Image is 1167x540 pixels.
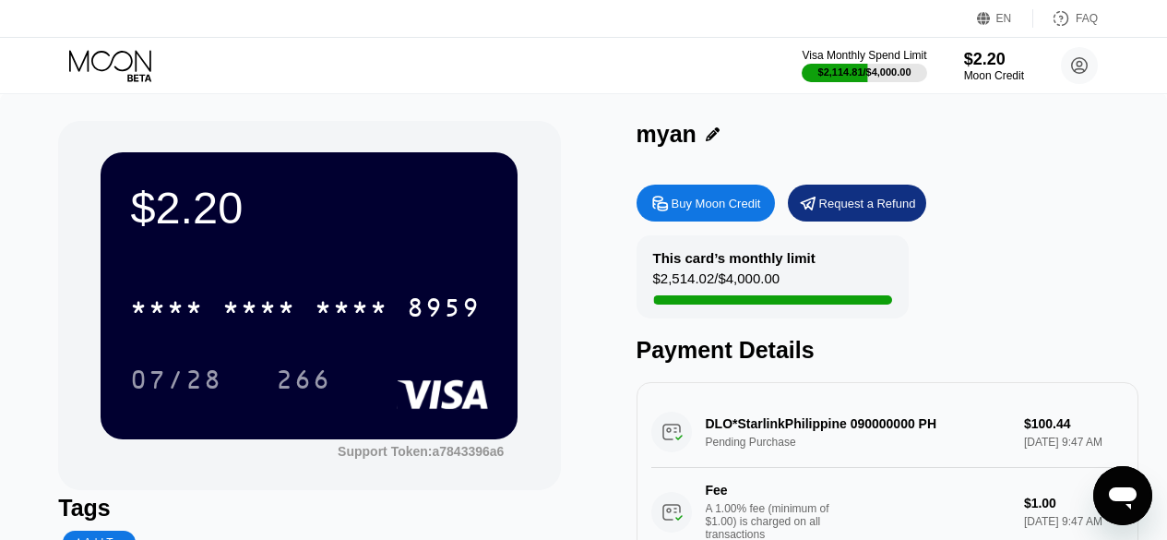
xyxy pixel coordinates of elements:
div: 266 [276,367,331,397]
div: 07/28 [116,356,236,402]
div: 8959 [407,295,481,325]
div: Fee [706,483,835,498]
div: Support Token: a7843396a6 [338,444,504,459]
div: $2.20 [130,182,488,234]
div: FAQ [1033,9,1098,28]
iframe: Button to launch messaging window [1093,466,1152,525]
div: [DATE] 9:47 AM [1024,515,1124,528]
div: Request a Refund [788,185,926,222]
div: Support Token:a7843396a6 [338,444,504,459]
div: $2,514.02 / $4,000.00 [653,270,780,295]
div: Moon Credit [964,69,1024,82]
div: Visa Monthly Spend Limit [802,49,926,62]
div: $2.20Moon Credit [964,50,1024,82]
div: $2,114.81 / $4,000.00 [818,66,911,78]
div: myan [637,121,697,148]
div: EN [996,12,1012,25]
div: Buy Moon Credit [637,185,775,222]
div: Request a Refund [819,196,916,211]
div: $1.00 [1024,496,1124,510]
div: FAQ [1076,12,1098,25]
div: 266 [262,356,345,402]
div: Payment Details [637,337,1138,364]
div: 07/28 [130,367,222,397]
div: This card’s monthly limit [653,250,816,266]
div: EN [977,9,1033,28]
div: Tags [58,495,560,522]
div: $2.20 [964,50,1024,69]
div: Visa Monthly Spend Limit$2,114.81/$4,000.00 [802,49,926,82]
div: Buy Moon Credit [672,196,761,211]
